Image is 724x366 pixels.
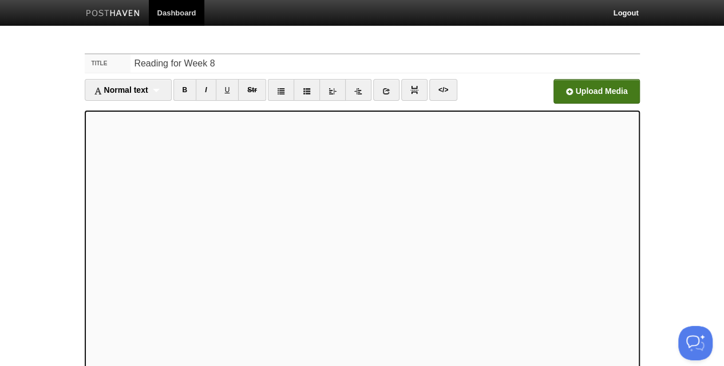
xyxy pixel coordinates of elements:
[238,79,266,101] a: Str
[216,79,239,101] a: U
[678,326,713,360] iframe: Help Scout Beacon - Open
[86,10,140,18] img: Posthaven-bar
[94,85,148,95] span: Normal text
[410,86,418,94] img: pagebreak-icon.png
[247,86,257,94] del: Str
[429,79,457,101] a: </>
[196,79,216,101] a: I
[85,54,131,73] label: Title
[173,79,197,101] a: B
